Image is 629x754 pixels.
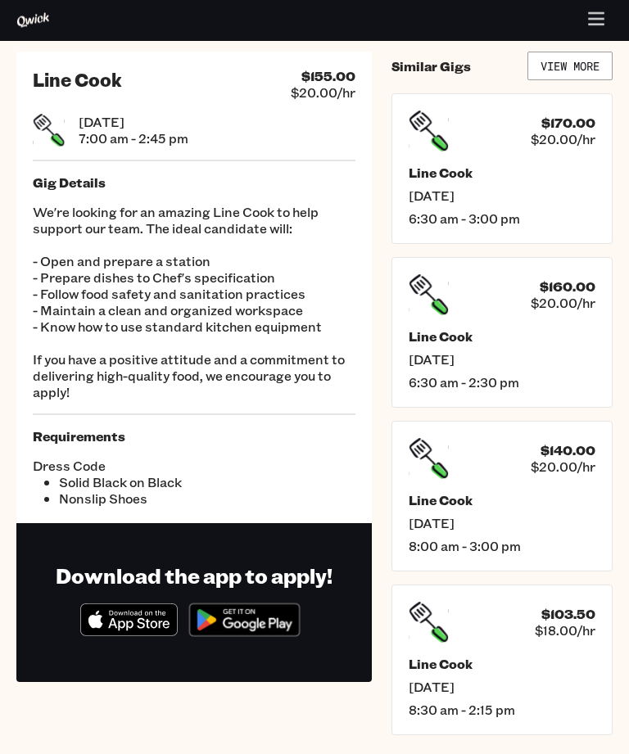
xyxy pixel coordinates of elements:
[409,375,595,391] span: 6:30 am - 2:30 pm
[409,680,595,696] span: [DATE]
[391,258,613,409] a: $160.00$20.00/hrLine Cook[DATE]6:30 am - 2:30 pm
[79,115,188,131] span: [DATE]
[409,493,595,509] h5: Line Cook
[409,188,595,205] span: [DATE]
[409,516,595,532] span: [DATE]
[80,623,179,640] a: Download on the App Store
[527,52,613,81] a: View More
[531,296,595,312] span: $20.00/hr
[541,607,595,623] h4: $103.50
[301,69,355,85] h4: $155.00
[541,115,595,132] h4: $170.00
[409,539,595,555] span: 8:00 am - 3:00 pm
[59,475,194,491] li: Solid Black on Black
[291,85,355,102] span: $20.00/hr
[391,59,471,75] h4: Similar Gigs
[531,459,595,476] span: $20.00/hr
[540,279,595,296] h4: $160.00
[409,702,595,719] span: 8:30 am - 2:15 pm
[33,429,355,445] h5: Requirements
[391,585,613,736] a: $103.50$18.00/hrLine Cook[DATE]8:30 am - 2:15 pm
[33,458,194,475] span: Dress Code
[409,352,595,368] span: [DATE]
[409,165,595,182] h5: Line Cook
[33,205,355,401] p: We're looking for an amazing Line Cook to help support our team. The ideal candidate will: - Open...
[409,657,595,673] h5: Line Cook
[59,491,194,508] li: Nonslip Shoes
[391,94,613,245] a: $170.00$20.00/hrLine Cook[DATE]6:30 am - 3:00 pm
[409,329,595,345] h5: Line Cook
[181,596,308,645] img: Get it on Google Play
[391,422,613,572] a: $140.00$20.00/hrLine Cook[DATE]8:00 am - 3:00 pm
[409,211,595,228] span: 6:30 am - 3:00 pm
[531,132,595,148] span: $20.00/hr
[33,69,122,92] h2: Line Cook
[33,175,355,192] h5: Gig Details
[535,623,595,639] span: $18.00/hr
[56,563,333,589] h1: Download the app to apply!
[79,131,188,147] span: 7:00 am - 2:45 pm
[541,443,595,459] h4: $140.00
